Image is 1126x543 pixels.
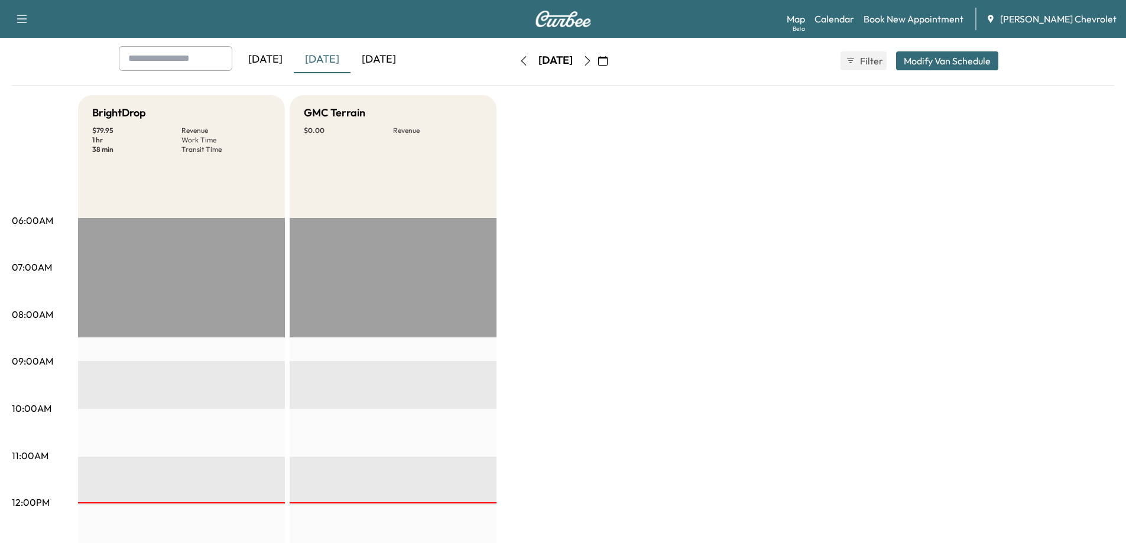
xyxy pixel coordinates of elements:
h5: BrightDrop [92,105,146,121]
p: 09:00AM [12,354,53,368]
button: Filter [841,51,887,70]
p: 06:00AM [12,213,53,227]
p: 08:00AM [12,307,53,321]
p: Revenue [393,126,482,135]
span: Filter [860,54,881,68]
p: 10:00AM [12,401,51,415]
a: Calendar [815,12,854,26]
div: [DATE] [351,46,407,73]
div: [DATE] [294,46,351,73]
a: Book New Appointment [864,12,963,26]
button: Modify Van Schedule [896,51,998,70]
h5: GMC Terrain [304,105,365,121]
div: Beta [793,24,805,33]
img: Curbee Logo [535,11,592,27]
p: 1 hr [92,135,181,145]
a: MapBeta [787,12,805,26]
p: 12:00PM [12,495,50,509]
p: 11:00AM [12,448,48,463]
p: 07:00AM [12,260,52,274]
p: $ 0.00 [304,126,393,135]
span: [PERSON_NAME] Chevrolet [1000,12,1117,26]
p: Work Time [181,135,271,145]
div: [DATE] [538,53,573,68]
p: Transit Time [181,145,271,154]
p: 38 min [92,145,181,154]
p: $ 79.95 [92,126,181,135]
div: [DATE] [237,46,294,73]
p: Revenue [181,126,271,135]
